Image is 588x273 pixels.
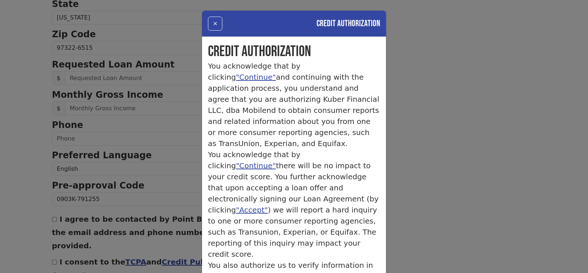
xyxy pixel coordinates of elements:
button: × [208,17,222,31]
a: "Continue" [236,73,276,82]
a: "Continue" [236,161,276,170]
a: "Accept" [236,205,268,214]
h1: Credit Authorization [208,43,380,61]
h4: Credit Authorization [317,17,380,30]
p: You acknowledge that by clicking there will be no impact to your credit score. You further acknow... [208,149,380,260]
p: You acknowledge that by clicking and continuing with the application process, you understand and ... [208,61,380,149]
